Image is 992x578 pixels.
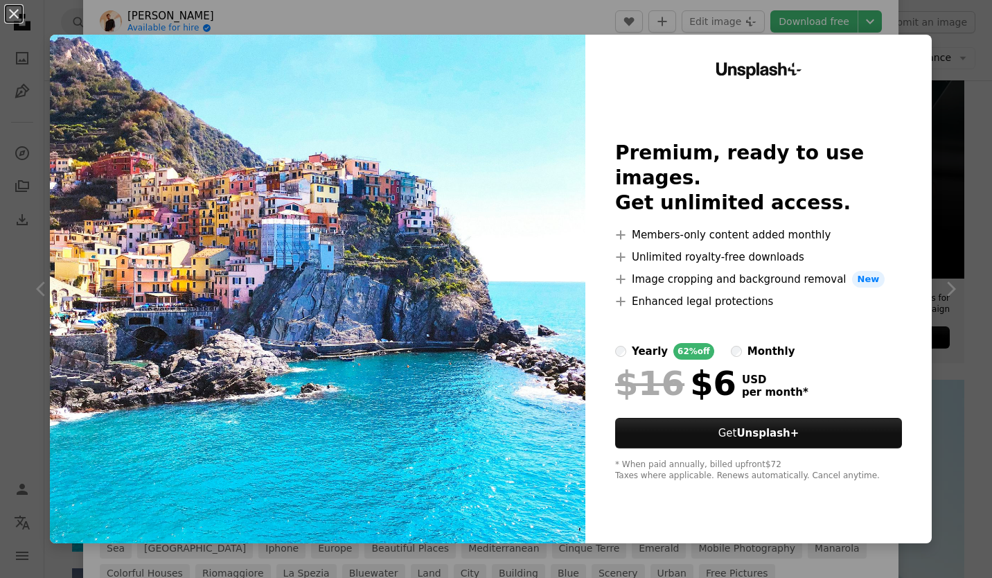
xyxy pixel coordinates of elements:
[747,343,795,360] div: monthly
[615,365,684,401] span: $16
[615,418,902,448] button: GetUnsplash+
[615,365,736,401] div: $6
[731,346,742,357] input: monthly
[742,374,808,386] span: USD
[673,343,714,360] div: 62% off
[615,227,902,243] li: Members-only content added monthly
[615,459,902,482] div: * When paid annually, billed upfront $72 Taxes where applicable. Renews automatically. Cancel any...
[615,346,626,357] input: yearly62%off
[615,271,902,288] li: Image cropping and background removal
[742,386,808,399] span: per month *
[852,271,885,288] span: New
[632,343,668,360] div: yearly
[736,427,799,439] strong: Unsplash+
[615,141,902,216] h2: Premium, ready to use images. Get unlimited access.
[615,249,902,265] li: Unlimited royalty-free downloads
[615,293,902,310] li: Enhanced legal protections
